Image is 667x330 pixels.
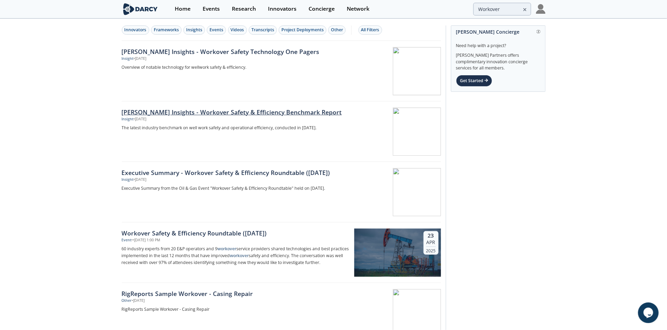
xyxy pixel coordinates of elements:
[426,239,436,245] div: Apr
[122,64,349,71] p: Overview of notable technology for wellwork safety & efficiency.
[249,25,277,35] button: Transcripts
[456,49,540,71] div: [PERSON_NAME] Partners offers complimentary innovation concierge services for all members.
[122,298,132,304] div: Other
[122,124,349,131] p: The latest industry benchmark on well work safety and operational efficiency, conducted in [DATE].
[456,26,540,38] div: [PERSON_NAME] Concierge
[218,246,237,252] strong: workover
[536,4,546,14] img: Profile
[203,6,220,12] div: Events
[426,246,436,253] div: 2025
[122,56,134,62] div: Insight
[426,232,436,239] div: 23
[309,6,335,12] div: Concierge
[175,6,191,12] div: Home
[122,25,149,35] button: Innovators
[122,117,134,122] div: Insight
[232,6,256,12] div: Research
[358,25,382,35] button: All Filters
[154,27,179,33] div: Frameworks
[228,25,247,35] button: Videos
[186,27,202,33] div: Insights
[122,108,349,117] div: [PERSON_NAME] Insights - Workover Safety & Efficiency Benchmark Report
[251,27,274,33] div: Transcripts
[122,177,134,183] div: Insight
[125,27,147,33] div: Innovators
[122,238,132,243] div: Event
[122,306,349,313] p: RigReports Sample Workover - Casing Repair
[331,27,343,33] div: Other
[122,41,441,101] a: [PERSON_NAME] Insights - Workover Safety Technology One Pagers Insight •[DATE] Overview of notabl...
[122,222,441,283] a: Workover Safety & Efficiency Roundtable ([DATE]) Event ••[DATE] 1:00 PM 60 industry experts from ...
[209,27,223,33] div: Events
[122,245,349,266] p: 60 industry experts from 20 E&P operators and 9 service providers shared technologies and best pr...
[122,162,441,222] a: Executive Summary - Workover Safety & Efficiency Roundtable ([DATE]) Insight •[DATE] Executive Su...
[183,25,205,35] button: Insights
[537,30,540,34] img: information.svg
[132,238,160,243] div: • • [DATE] 1:00 PM
[122,47,349,56] div: [PERSON_NAME] Insights - Workover Safety Technology One Pagers
[134,117,147,122] div: • [DATE]
[122,229,349,238] div: Workover Safety & Efficiency Roundtable ([DATE])
[122,101,441,162] a: [PERSON_NAME] Insights - Workover Safety & Efficiency Benchmark Report Insight •[DATE] The latest...
[456,75,492,87] div: Get Started
[328,25,346,35] button: Other
[638,302,660,323] iframe: chat widget
[122,168,349,177] div: Executive Summary - Workover Safety & Efficiency Roundtable ([DATE])
[268,6,297,12] div: Innovators
[230,253,249,258] strong: workover
[151,25,182,35] button: Frameworks
[134,177,147,183] div: • [DATE]
[122,3,159,15] img: logo-wide.svg
[456,38,540,49] div: Need help with a project?
[281,27,324,33] div: Project Deployments
[122,185,349,192] p: Executive Summary from the Oil & Gas Event "Workover Safety & Efficiency Roundtable" held on [DATE].
[473,3,531,15] input: Advanced Search
[132,298,145,304] div: • [DATE]
[207,25,226,35] button: Events
[134,56,147,62] div: • [DATE]
[347,6,369,12] div: Network
[231,27,244,33] div: Videos
[361,27,379,33] div: All Filters
[279,25,326,35] button: Project Deployments
[122,289,349,298] div: RigReports Sample Workover - Casing Repair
